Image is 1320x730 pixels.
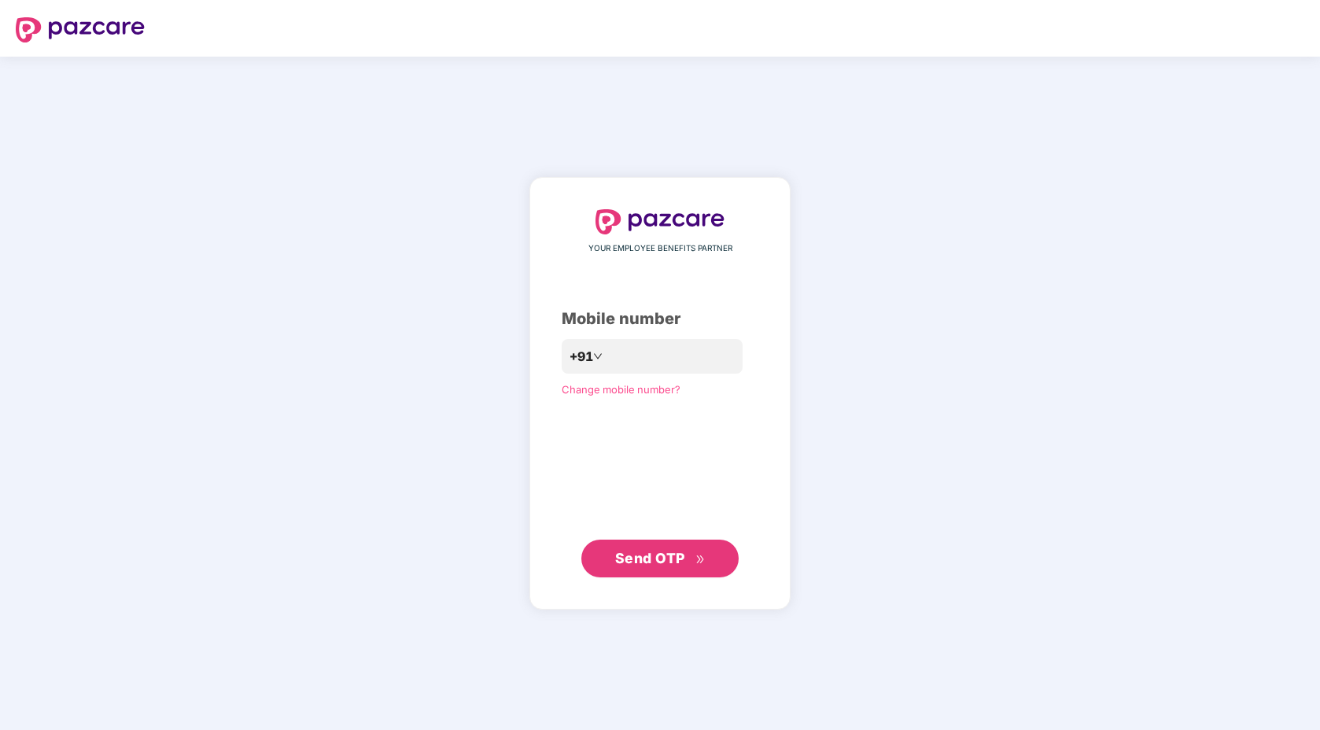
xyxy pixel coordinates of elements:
div: Mobile number [562,307,758,331]
span: Send OTP [615,550,685,566]
img: logo [16,17,145,42]
span: double-right [695,555,706,565]
span: +91 [570,347,593,367]
span: down [593,352,603,361]
button: Send OTPdouble-right [581,540,739,577]
a: Change mobile number? [562,383,680,396]
img: logo [595,209,725,234]
span: YOUR EMPLOYEE BENEFITS PARTNER [588,242,732,255]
